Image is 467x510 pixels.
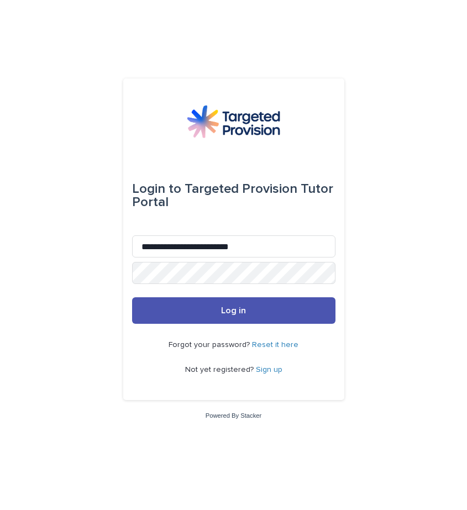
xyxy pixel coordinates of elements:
[187,105,280,138] img: M5nRWzHhSzIhMunXDL62
[252,341,298,349] a: Reset it here
[132,297,335,324] button: Log in
[185,366,256,374] span: Not yet registered?
[256,366,282,374] a: Sign up
[132,182,181,196] span: Login to
[206,412,261,419] a: Powered By Stacker
[132,173,335,218] div: Targeted Provision Tutor Portal
[221,306,246,315] span: Log in
[169,341,252,349] span: Forgot your password?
